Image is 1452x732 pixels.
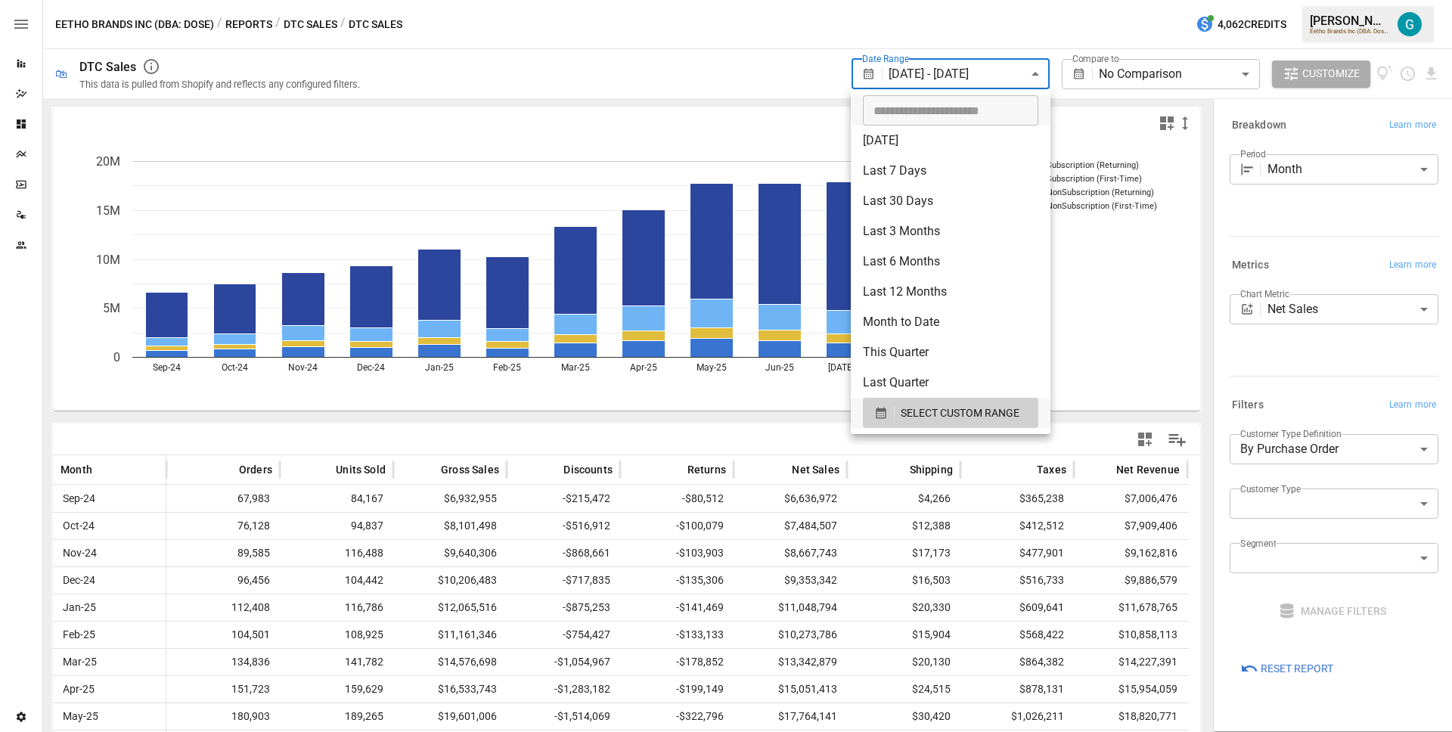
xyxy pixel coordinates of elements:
[851,277,1050,307] li: Last 12 Months
[901,404,1019,423] span: SELECT CUSTOM RANGE
[851,337,1050,368] li: This Quarter
[863,398,1038,428] button: SELECT CUSTOM RANGE
[851,307,1050,337] li: Month to Date
[851,156,1050,186] li: Last 7 Days
[851,368,1050,398] li: Last Quarter
[851,126,1050,156] li: [DATE]
[851,186,1050,216] li: Last 30 Days
[851,216,1050,247] li: Last 3 Months
[851,247,1050,277] li: Last 6 Months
